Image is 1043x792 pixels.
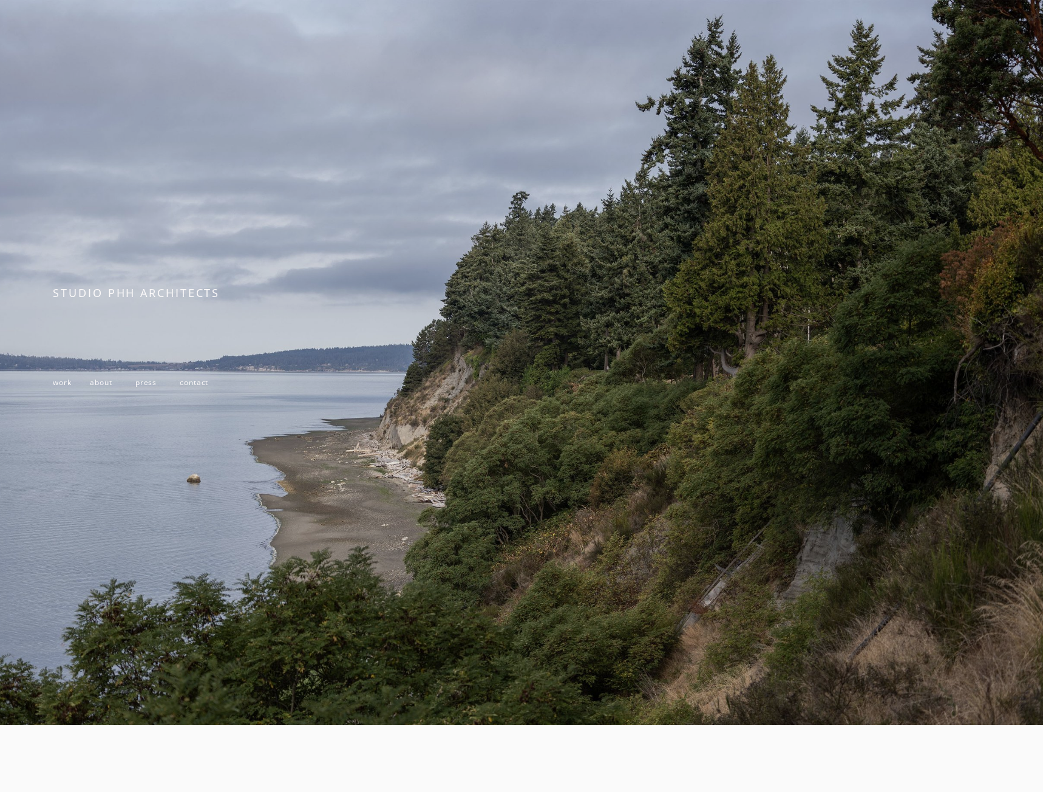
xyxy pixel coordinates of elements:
[90,377,112,387] a: about
[53,377,71,387] a: work
[180,377,208,387] a: contact
[53,285,220,300] span: STUDIO PHH ARCHITECTS
[135,377,157,387] a: press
